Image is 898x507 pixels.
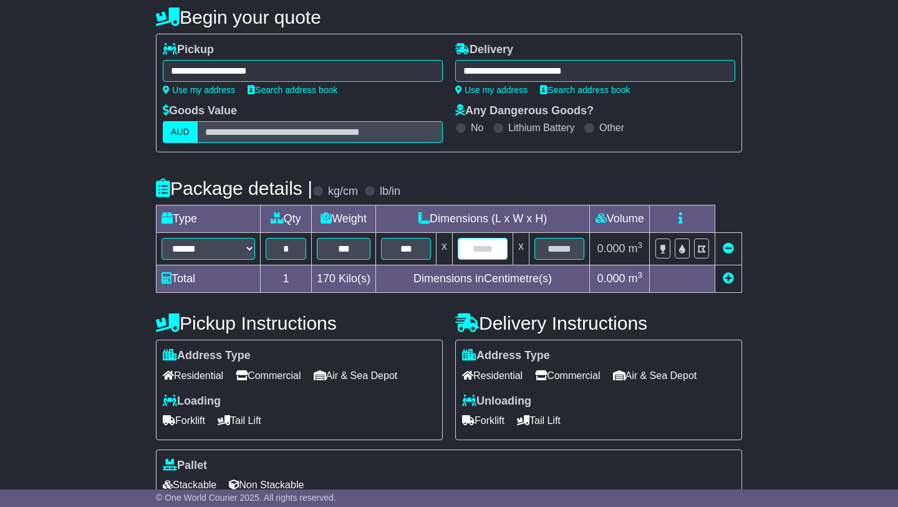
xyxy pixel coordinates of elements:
td: Dimensions in Centimetre(s) [376,265,590,293]
span: Air & Sea Depot [613,366,697,385]
label: Goods Value [163,104,237,118]
span: Non Stackable [229,475,304,495]
label: Address Type [163,349,251,363]
td: Kilo(s) [312,265,376,293]
label: Any Dangerous Goods? [455,104,594,118]
h4: Package details | [156,178,312,199]
h4: Delivery Instructions [455,313,742,333]
a: Search address book [248,85,337,95]
td: Weight [312,205,376,233]
span: 170 [317,272,336,285]
h4: Begin your quote [156,7,742,27]
td: Dimensions (L x W x H) [376,205,590,233]
label: Other [599,122,624,134]
a: Add new item [723,272,734,285]
span: Tail Lift [218,411,261,430]
td: x [513,233,529,265]
label: lb/in [380,185,400,199]
span: Stackable [163,475,216,495]
span: Residential [462,366,523,385]
td: Total [157,265,261,293]
td: Volume [590,205,650,233]
span: Commercial [535,366,600,385]
h4: Pickup Instructions [156,313,443,333]
label: Unloading [462,395,531,408]
td: Qty [261,205,312,233]
span: Forklift [462,411,505,430]
span: 0.000 [597,272,625,285]
a: Use my address [455,85,528,95]
td: x [437,233,453,265]
span: m [629,272,643,285]
label: Loading [163,395,221,408]
span: Tail Lift [517,411,561,430]
span: Commercial [236,366,301,385]
label: Pallet [163,459,207,473]
label: No [471,122,483,134]
sup: 3 [638,240,643,250]
label: kg/cm [328,185,358,199]
label: AUD [163,121,198,143]
span: © One World Courier 2025. All rights reserved. [156,493,336,503]
label: Delivery [455,43,513,57]
span: 0.000 [597,242,625,255]
td: Type [157,205,261,233]
label: Lithium Battery [508,122,575,134]
a: Search address book [540,85,630,95]
a: Remove this item [723,242,734,255]
label: Address Type [462,349,550,363]
a: Use my address [163,85,235,95]
span: m [629,242,643,255]
td: 1 [261,265,312,293]
span: Residential [163,366,223,385]
span: Forklift [163,411,205,430]
label: Pickup [163,43,214,57]
span: Air & Sea Depot [314,366,398,385]
sup: 3 [638,270,643,280]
